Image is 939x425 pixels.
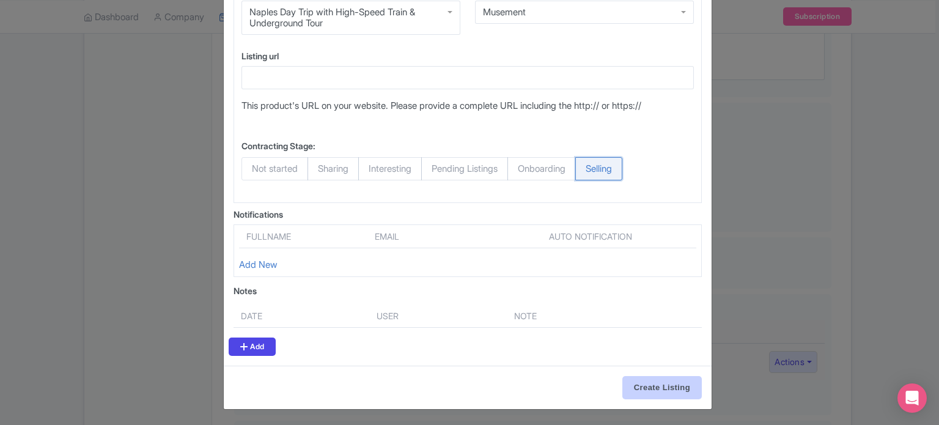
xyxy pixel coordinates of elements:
a: Add [229,338,276,356]
span: Interesting [358,157,422,180]
a: Add New [239,259,278,270]
span: Listing url [241,51,279,61]
th: Note [507,305,647,328]
input: Create Listing [622,376,702,399]
label: Contracting Stage: [241,139,315,152]
span: Onboarding [507,157,576,180]
div: Musement [483,7,526,18]
span: Sharing [307,157,359,180]
th: Email [367,230,452,248]
th: Date [234,305,369,328]
th: Fullname [239,230,367,248]
div: Naples Day Trip with High-Speed Train & Underground Tour [249,7,452,29]
th: Auto notification [484,230,696,248]
th: User [369,305,507,328]
p: This product's URL on your website. Please provide a complete URL including the http:// or https:// [241,99,694,113]
span: Not started [241,157,308,180]
div: Notifications [234,208,702,221]
div: Notes [234,284,702,297]
div: Open Intercom Messenger [897,383,927,413]
span: Pending Listings [421,157,508,180]
span: Selling [575,157,622,180]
